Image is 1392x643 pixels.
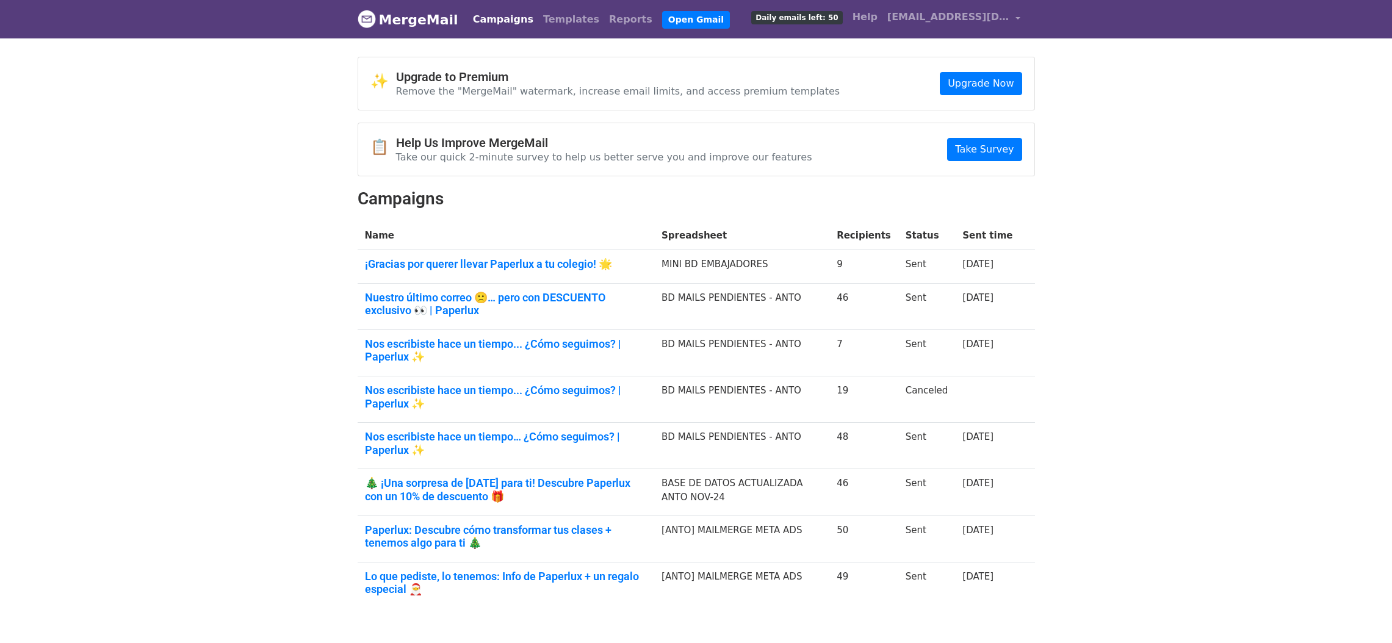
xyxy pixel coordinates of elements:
[962,525,994,536] a: [DATE]
[882,5,1025,34] a: [EMAIL_ADDRESS][DOMAIN_NAME]
[898,221,956,250] th: Status
[468,7,538,32] a: Campaigns
[751,11,842,24] span: Daily emails left: 50
[365,257,647,271] a: ¡Gracias por querer llevar Paperlux a tu colegio! 🌟
[358,7,458,32] a: MergeMail
[358,189,1035,209] h2: Campaigns
[898,376,956,423] td: Canceled
[654,469,829,515] td: BASE DE DATOS ACTUALIZADA ANTO NOV-24
[365,384,647,410] a: Nos escribiste hace un tiempo... ¿Cómo seguimos? | Paperlux ✨
[829,283,898,329] td: 46
[654,250,829,284] td: MINI BD EMBAJADORES
[940,72,1022,95] a: Upgrade Now
[829,423,898,469] td: 48
[898,515,956,562] td: Sent
[887,10,1009,24] span: [EMAIL_ADDRESS][DOMAIN_NAME]
[365,430,647,456] a: Nos escribiste hace un tiempo… ¿Cómo seguimos? | Paperlux ✨
[898,329,956,376] td: Sent
[962,339,994,350] a: [DATE]
[654,283,829,329] td: BD MAILS PENDIENTES - ANTO
[955,221,1020,250] th: Sent time
[962,478,994,489] a: [DATE]
[962,431,994,442] a: [DATE]
[396,85,840,98] p: Remove the "MergeMail" watermark, increase email limits, and access premium templates
[829,515,898,562] td: 50
[654,423,829,469] td: BD MAILS PENDIENTES - ANTO
[829,469,898,515] td: 46
[829,376,898,423] td: 19
[604,7,657,32] a: Reports
[654,562,829,608] td: [ANTO] MAILMERGE META ADS
[962,292,994,303] a: [DATE]
[962,259,994,270] a: [DATE]
[947,138,1022,161] a: Take Survey
[358,10,376,28] img: MergeMail logo
[365,337,647,364] a: Nos escribiste hace un tiempo... ¿Cómo seguimos? | Paperlux ✨
[365,291,647,317] a: Nuestro último correo 🙁… pero con DESCUENTO exclusivo 👀 | Paperlux
[358,221,655,250] th: Name
[365,476,647,503] a: 🎄 ¡Una sorpresa de [DATE] para ti! Descubre Paperlux con un 10% de descuento 🎁
[365,523,647,550] a: Paperlux: Descubre cómo transformar tus clases + tenemos algo para ti 🎄
[962,571,994,582] a: [DATE]
[848,5,882,29] a: Help
[654,376,829,423] td: BD MAILS PENDIENTES - ANTO
[396,151,812,163] p: Take our quick 2-minute survey to help us better serve you and improve our features
[898,469,956,515] td: Sent
[898,423,956,469] td: Sent
[396,135,812,150] h4: Help Us Improve MergeMail
[898,562,956,608] td: Sent
[654,515,829,562] td: [ANTO] MAILMERGE META ADS
[654,329,829,376] td: BD MAILS PENDIENTES - ANTO
[396,70,840,84] h4: Upgrade to Premium
[370,138,396,156] span: 📋
[746,5,847,29] a: Daily emails left: 50
[829,562,898,608] td: 49
[898,283,956,329] td: Sent
[538,7,604,32] a: Templates
[370,73,396,90] span: ✨
[654,221,829,250] th: Spreadsheet
[829,221,898,250] th: Recipients
[829,329,898,376] td: 7
[898,250,956,284] td: Sent
[829,250,898,284] td: 9
[365,570,647,596] a: Lo que pediste, lo tenemos: Info de Paperlux + un regalo especial 🎅
[662,11,730,29] a: Open Gmail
